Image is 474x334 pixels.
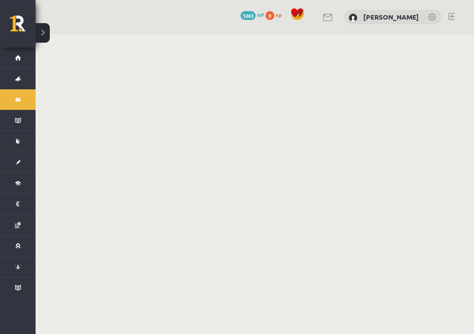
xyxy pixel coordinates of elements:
a: 0 xp [265,11,286,18]
a: 1263 mP [241,11,264,18]
span: mP [257,11,264,18]
img: Vladimirs Guščins [349,13,358,22]
a: [PERSON_NAME] [363,12,419,21]
span: 1263 [241,11,256,20]
a: Rīgas 1. Tālmācības vidusskola [10,16,36,38]
span: 0 [265,11,274,20]
span: xp [276,11,281,18]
